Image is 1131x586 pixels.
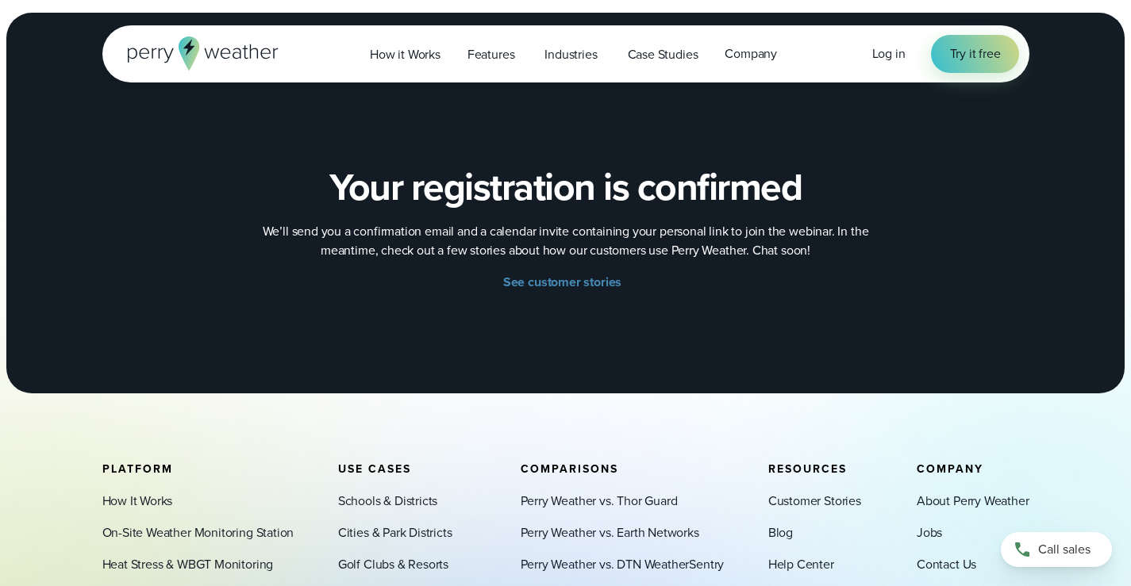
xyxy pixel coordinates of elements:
span: See customer stories [503,273,621,292]
span: Comparisons [521,461,618,477]
a: On-Site Weather Monitoring Station [102,523,294,542]
a: Cities & Park Districts [338,523,452,542]
a: Customer Stories [768,492,861,511]
span: Case Studies [628,45,698,64]
h2: Your registration is confirmed [329,165,802,209]
a: Contact Us [917,555,976,574]
a: Log in [872,44,906,63]
span: Resources [768,461,847,477]
span: Features [467,45,515,64]
a: Call sales [1001,532,1112,567]
span: Industries [544,45,597,64]
a: Golf Clubs & Resorts [338,555,448,574]
a: Schools & Districts [338,492,438,511]
a: Try it free [931,35,1020,73]
a: Case Studies [614,38,712,71]
span: How it Works [370,45,440,64]
a: How It Works [102,492,173,511]
a: Blog [768,523,793,542]
a: Heat Stress & WBGT Monitoring [102,555,274,574]
a: Perry Weather vs. Earth Networks [521,523,699,542]
a: How it Works [356,38,454,71]
a: See customer stories [503,273,628,292]
span: Use Cases [338,461,411,477]
span: Company [917,461,983,477]
a: Perry Weather vs. Thor Guard [521,492,678,511]
a: Help Center [768,555,834,574]
a: About Perry Weather [917,492,1029,511]
span: Try it free [950,44,1001,63]
a: Perry Weather vs. DTN WeatherSentry [521,555,725,574]
a: Jobs [917,523,942,542]
span: Company [725,44,777,63]
span: Call sales [1038,540,1091,559]
span: Platform [102,461,173,477]
p: We’ll send you a confirmation email and a calendar invite containing your personal link to join t... [248,222,883,260]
